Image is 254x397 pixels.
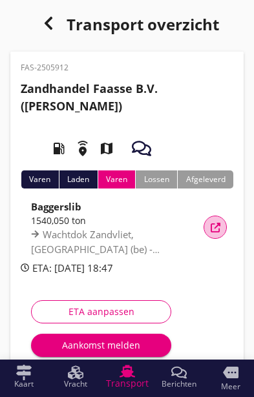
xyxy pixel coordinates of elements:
span: Vracht [64,380,87,388]
div: Varen [98,170,136,188]
p: FAS-2505912 [21,62,233,74]
span: Meer [221,383,240,391]
div: ETA aanpassen [42,305,160,318]
div: Varen [21,170,59,188]
button: ETA aanpassen [31,300,171,323]
div: Aankomst melden [41,338,161,352]
span: Transport [106,379,149,388]
span: ETA: [DATE] 18:47 [32,261,113,274]
i: local_gas_station [41,130,77,167]
a: Berichten [153,360,205,394]
div: 1540,050 ton [31,214,187,227]
div: Laden [59,170,98,188]
i: map [89,130,125,167]
strong: Baggerslib [31,200,81,213]
a: Transport [101,360,153,394]
span: Berichten [162,380,196,388]
a: Vracht [50,360,101,394]
span: Kaart [14,380,34,388]
i: emergency_share [65,130,101,167]
div: Lossen [135,170,177,188]
div: Afgeleverd [177,170,233,188]
a: Baggerslib1540,050 tonWachtdok Zandvliet, [GEOGRAPHIC_DATA] (be) - [GEOGRAPHIC_DATA], [GEOGRAPHIC... [21,199,233,256]
i: more [223,365,238,380]
button: Aankomst melden [31,334,171,357]
div: Transport overzicht [10,10,244,41]
h2: ([PERSON_NAME]) [21,80,233,115]
strong: Zandhandel Faasse B.V. [21,81,158,96]
span: Wachtdok Zandvliet, [GEOGRAPHIC_DATA] (be) - [GEOGRAPHIC_DATA], [GEOGRAPHIC_DATA] ([GEOGRAPHIC_DA... [31,228,153,299]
